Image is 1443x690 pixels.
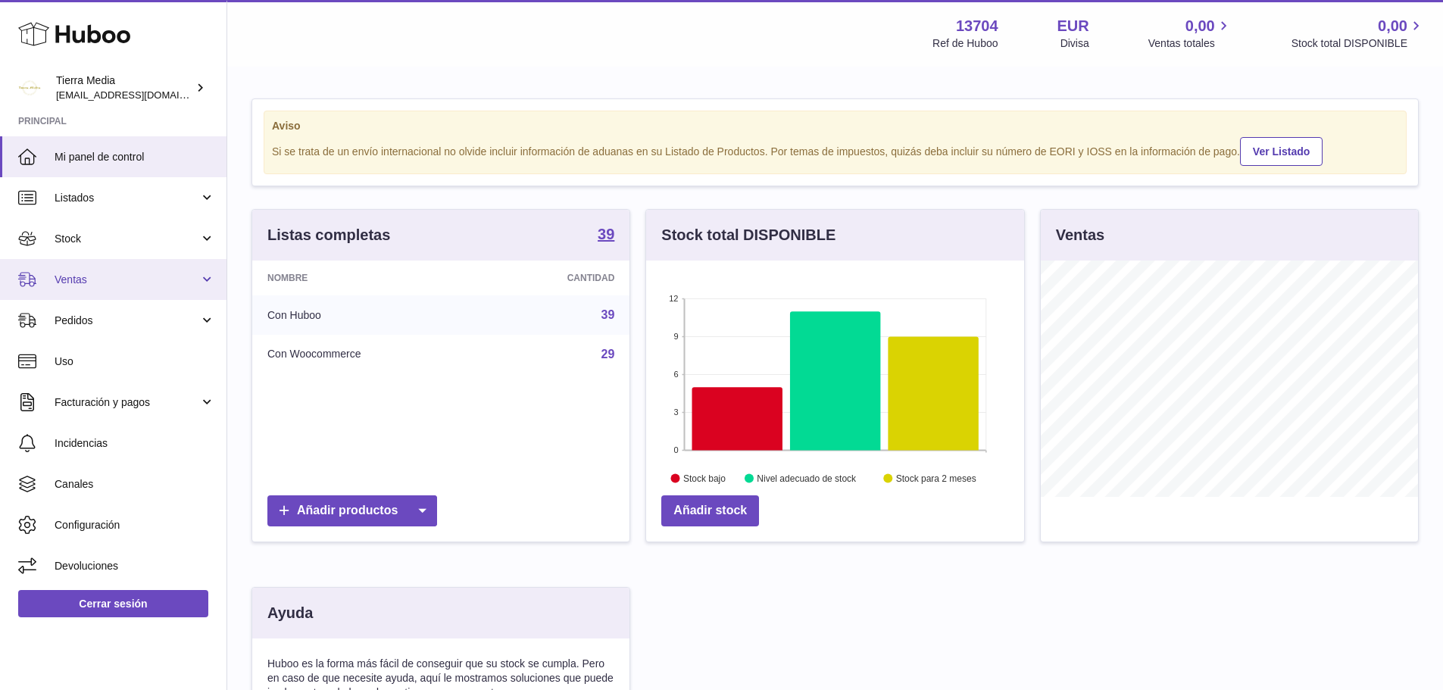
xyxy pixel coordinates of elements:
[267,225,390,245] h3: Listas completas
[272,135,1398,166] div: Si se trata de un envío internacional no olvide incluir información de aduanas en su Listado de P...
[598,226,614,245] a: 39
[1378,16,1407,36] span: 0,00
[1056,225,1104,245] h3: Ventas
[56,89,223,101] span: [EMAIL_ADDRESS][DOMAIN_NAME]
[55,518,215,532] span: Configuración
[601,348,615,361] a: 29
[1148,16,1232,51] a: 0,00 Ventas totales
[661,225,836,245] h3: Stock total DISPONIBLE
[484,261,629,295] th: Cantidad
[1292,16,1425,51] a: 0,00 Stock total DISPONIBLE
[55,395,199,410] span: Facturación y pagos
[55,477,215,492] span: Canales
[598,226,614,242] strong: 39
[661,495,759,526] a: Añadir stock
[55,150,215,164] span: Mi panel de control
[55,559,215,573] span: Devoluciones
[55,273,199,287] span: Ventas
[272,119,1398,133] strong: Aviso
[932,36,998,51] div: Ref de Huboo
[56,73,192,102] div: Tierra Media
[1292,36,1425,51] span: Stock total DISPONIBLE
[55,314,199,328] span: Pedidos
[674,407,679,417] text: 3
[674,370,679,379] text: 6
[1060,36,1089,51] div: Divisa
[683,473,726,484] text: Stock bajo
[55,436,215,451] span: Incidencias
[55,354,215,369] span: Uso
[896,473,976,484] text: Stock para 2 meses
[1185,16,1215,36] span: 0,00
[674,445,679,454] text: 0
[1057,16,1089,36] strong: EUR
[674,332,679,341] text: 9
[252,261,484,295] th: Nombre
[267,495,437,526] a: Añadir productos
[252,335,484,374] td: Con Woocommerce
[956,16,998,36] strong: 13704
[18,590,208,617] a: Cerrar sesión
[55,232,199,246] span: Stock
[670,294,679,303] text: 12
[1240,137,1323,166] a: Ver Listado
[18,76,41,99] img: internalAdmin-13704@internal.huboo.com
[252,295,484,335] td: Con Huboo
[55,191,199,205] span: Listados
[601,308,615,321] a: 39
[1148,36,1232,51] span: Ventas totales
[757,473,857,484] text: Nivel adecuado de stock
[267,603,313,623] h3: Ayuda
